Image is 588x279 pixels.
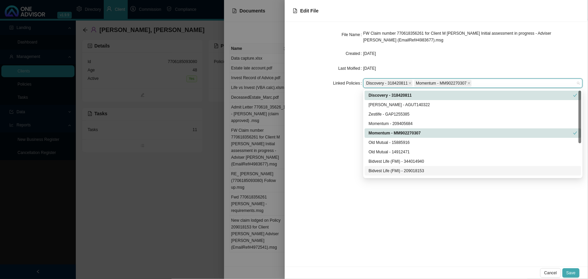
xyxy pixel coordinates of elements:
label: Created [346,49,363,58]
div: Discovery - 318420811 [365,91,581,100]
span: Cancel [544,270,557,276]
span: Momentum - MM902270307 [414,80,472,87]
div: Momentum - 209405684 [365,119,581,128]
div: Old Mutual - 15885916 [365,138,581,147]
span: [DATE] [363,66,376,71]
div: Bidvest Life (FMI) - 209018153 [365,166,581,176]
div: Momentum - 1004951442 [365,176,581,185]
div: Momentum - MM902270307 [369,130,573,136]
label: Linked Policies [333,79,363,88]
div: Zestlife - GAP1255385 [369,111,577,118]
span: Edit File [300,8,318,13]
span: FW Claim number 770618356261 for Client M [PERSON_NAME] Initial assessment in progress - Adviser ... [363,31,551,42]
div: Allan Gray - AGUT140322 [365,100,581,110]
span: [DATE] [363,51,376,56]
div: Old Mutual - 14912471 [369,149,577,155]
span: check [573,131,577,135]
div: Bidvest Life (FMI) - 344014940 [365,157,581,166]
span: close [408,82,412,85]
span: Discovery - 318420811 [366,80,408,86]
button: Save [562,268,580,278]
div: Bidvest Life (FMI) - 344014940 [369,158,577,165]
span: Discovery - 318420811 [365,80,413,87]
div: Momentum - MM902270307 [365,128,581,138]
span: close [467,82,471,85]
div: Bidvest Life (FMI) - 209018153 [369,167,577,174]
div: Old Mutual - 14912471 [365,147,581,157]
span: Save [566,270,576,276]
div: Discovery - 318420811 [369,92,573,99]
label: File Name [342,30,363,39]
div: [PERSON_NAME] - AGUT140322 [369,101,577,108]
div: Zestlife - GAP1255385 [365,110,581,119]
div: Momentum - 209405684 [369,120,577,127]
span: check [573,93,577,97]
span: Momentum - MM902270307 [416,80,467,86]
div: Old Mutual - 15885916 [369,139,577,146]
button: Cancel [540,268,561,278]
span: file-pdf [293,8,298,13]
label: Last Moified [338,64,363,73]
